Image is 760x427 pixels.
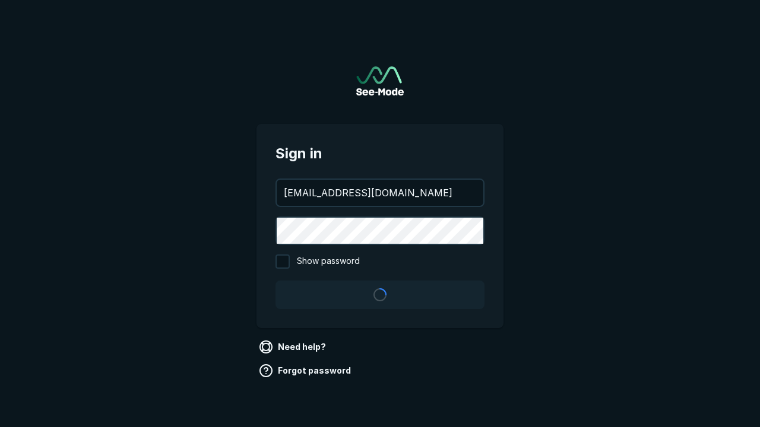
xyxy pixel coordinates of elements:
a: Go to sign in [356,66,404,95]
span: Sign in [275,143,484,164]
span: Show password [297,254,360,269]
a: Forgot password [256,361,356,380]
img: See-Mode Logo [356,66,404,95]
a: Need help? [256,337,331,356]
input: your@email.com [277,180,483,206]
